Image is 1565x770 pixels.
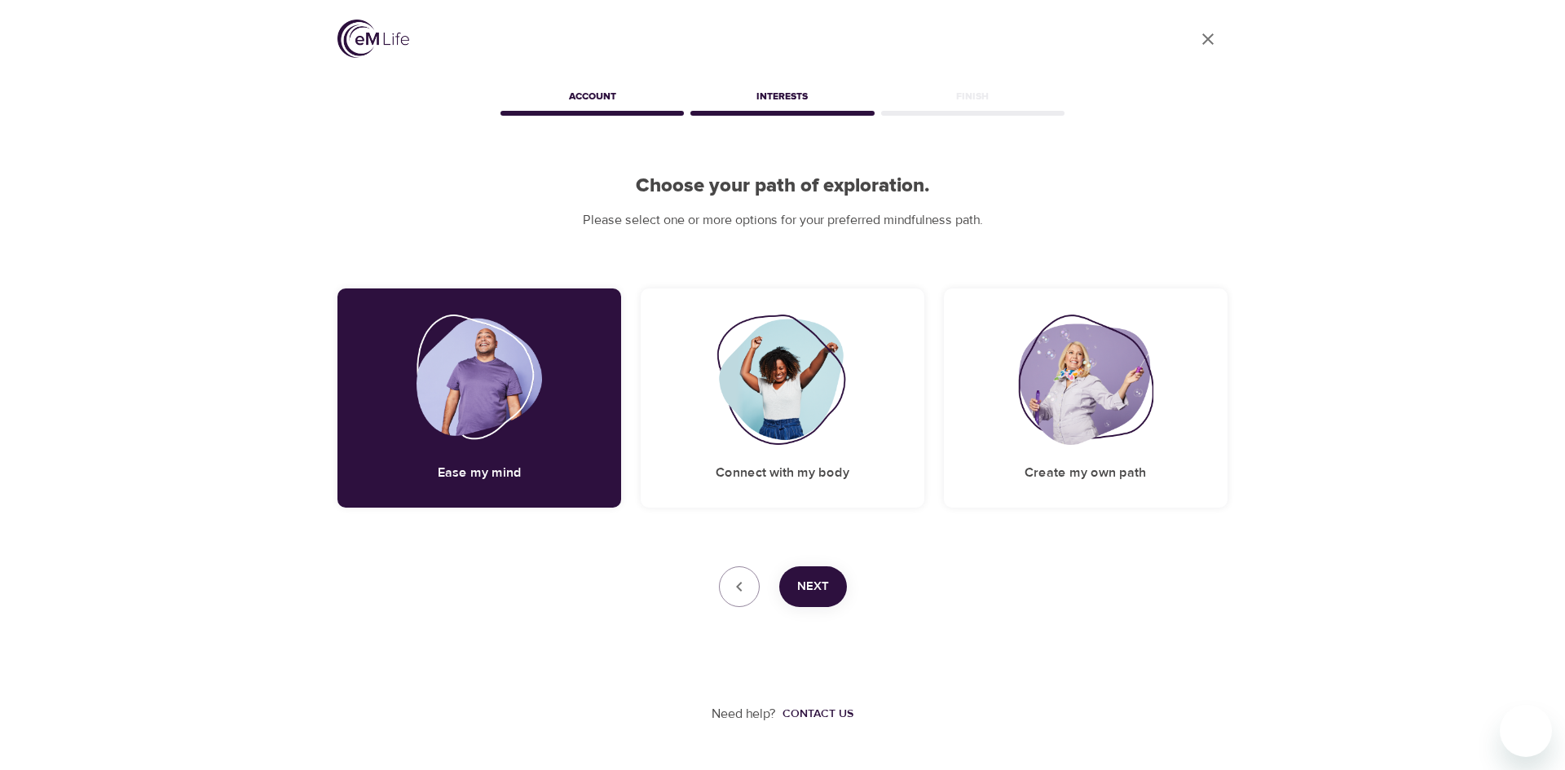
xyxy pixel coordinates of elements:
div: Ease my mindEase my mind [337,288,621,508]
img: Create my own path [1018,315,1153,445]
a: Contact us [776,706,853,722]
p: Please select one or more options for your preferred mindfulness path. [337,211,1228,230]
span: Next [797,576,829,597]
iframe: Button to launch messaging window [1500,705,1552,757]
img: Ease my mind [417,315,543,445]
div: Contact us [782,706,853,722]
img: Connect with my body [716,315,849,445]
h5: Ease my mind [438,464,522,482]
div: Create my own pathCreate my own path [944,288,1228,508]
h5: Create my own path [1025,464,1146,482]
div: Connect with my bodyConnect with my body [641,288,924,508]
p: Need help? [712,705,776,724]
h5: Connect with my body [716,464,849,482]
h2: Choose your path of exploration. [337,174,1228,198]
button: Next [779,566,847,607]
img: logo [337,20,409,58]
a: close [1188,20,1228,59]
